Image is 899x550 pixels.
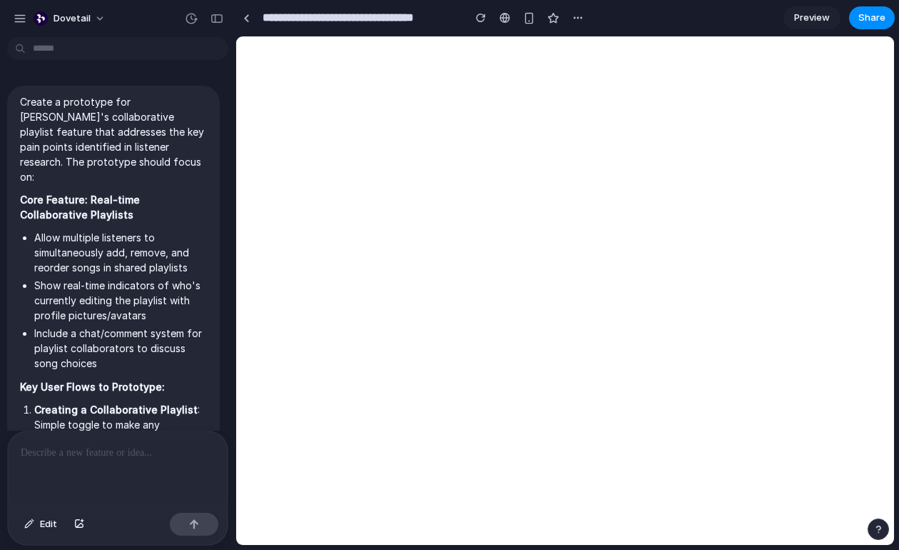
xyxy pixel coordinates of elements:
span: Share [858,11,885,25]
li: Include a chat/comment system for playlist collaborators to discuss song choices [34,326,207,371]
button: Edit [17,513,64,536]
li: : Simple toggle to make any SoundWave Playlist collaborative, with options to invite friends via ... [34,402,207,477]
span: Preview [794,11,830,25]
span: Edit [40,517,57,531]
li: Allow multiple listeners to simultaneously add, remove, and reorder songs in shared playlists [34,230,207,275]
button: dovetail [28,7,113,30]
p: Create a prototype for [PERSON_NAME]'s collaborative playlist feature that addresses the key pain... [20,94,207,184]
a: Preview [783,6,840,29]
span: dovetail [54,11,91,26]
strong: Core Feature: Real-time Collaborative Playlists [20,194,140,221]
button: Share [849,6,895,29]
strong: Creating a Collaborative Playlist [34,404,198,416]
li: Show real-time indicators of who's currently editing the playlist with profile pictures/avatars [34,278,207,323]
strong: Key User Flows to Prototype: [20,381,165,393]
